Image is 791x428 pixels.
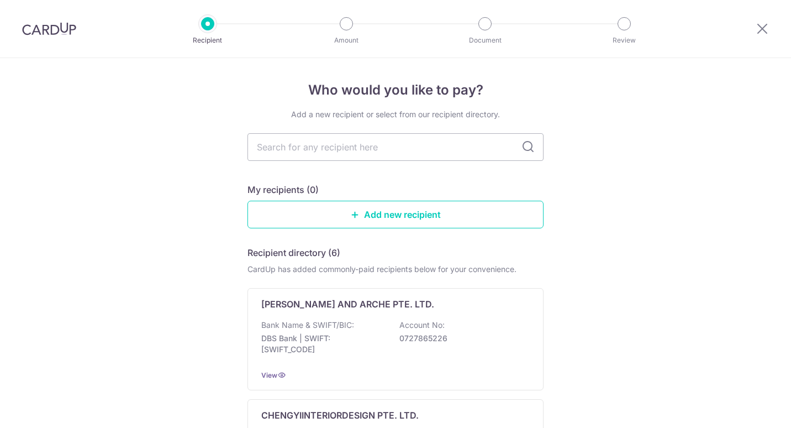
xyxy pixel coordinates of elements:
p: Amount [305,35,387,46]
h5: My recipients (0) [247,183,319,196]
img: CardUp [22,22,76,35]
input: Search for any recipient here [247,133,544,161]
p: Review [583,35,665,46]
p: [PERSON_NAME] AND ARCHE PTE. LTD. [261,297,434,311]
h5: Recipient directory (6) [247,246,340,259]
h4: Who would you like to pay? [247,80,544,100]
div: CardUp has added commonly-paid recipients below for your convenience. [247,264,544,275]
p: Bank Name & SWIFT/BIC: [261,320,354,331]
p: Recipient [167,35,249,46]
p: Document [444,35,526,46]
p: 0727865226 [399,333,523,344]
p: DBS Bank | SWIFT: [SWIFT_CODE] [261,333,385,355]
div: Add a new recipient or select from our recipient directory. [247,109,544,120]
p: CHENGYIINTERIORDESIGN PTE. LTD. [261,409,419,422]
a: Add new recipient [247,201,544,228]
a: View [261,371,277,379]
p: Account No: [399,320,445,331]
